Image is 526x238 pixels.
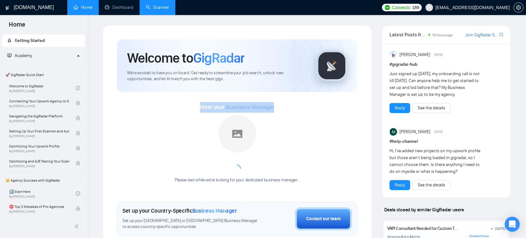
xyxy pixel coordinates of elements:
[9,104,69,108] span: By [PERSON_NAME]
[495,226,505,231] div: [DATE]
[316,50,348,81] img: gigradar-logo.png
[127,49,245,66] h1: Welcome to
[2,34,85,47] li: Getting Started
[390,128,397,136] img: Milan Stojanovic
[306,215,341,222] div: Contact our team
[389,138,503,145] h1: # help-channel
[3,174,85,187] span: 👑 Agency Success with GigRadar
[9,204,69,210] span: ⛔ Top 3 Mistakes of Pro Agencies
[382,204,467,215] span: Deals closed by similar GigRadar users
[9,113,69,119] span: Navigating the GigRadar Platform
[192,207,237,214] span: Business Manager
[105,5,133,10] a: dashboardDashboard
[295,207,352,230] button: Contact our team
[76,131,80,135] span: lock
[412,103,451,113] button: See the details
[389,70,481,98] div: Just signed up [DATE], my onboarding call is not till [DATE]. Can anyone help me to get started t...
[395,105,405,111] a: Reply
[76,191,80,196] span: check-circle
[432,33,453,37] span: 19 hours ago
[9,164,69,168] span: By [PERSON_NAME]
[400,128,430,135] span: [PERSON_NAME]
[389,147,481,175] div: Hi, I've added new projects on my upwork profile but those aren't being loaded in gigradar, so I ...
[15,38,45,43] span: Getting Started
[76,101,80,105] span: lock
[200,104,274,111] span: Meet your
[385,5,390,10] img: upwork-logo.png
[122,207,237,214] h1: Set up your Country-Specific
[418,182,445,189] a: See the details
[9,210,69,214] span: By [PERSON_NAME]
[7,38,12,43] span: rocket
[505,217,520,232] div: Open Intercom Messenger
[465,32,498,39] a: Join GigRadar Slack Community
[389,61,503,68] h1: # gigradar-hub
[395,182,405,189] a: Reply
[427,5,431,10] span: user
[233,165,241,172] span: loading
[226,104,274,110] span: Business Manager
[4,20,30,33] span: Home
[418,105,445,111] a: See the details
[389,31,426,39] span: Latest Posts from the GigRadar Community
[392,4,411,11] span: Connects:
[9,81,76,95] a: Welcome to GigRadarBy[PERSON_NAME]
[499,32,503,37] span: export
[76,206,80,211] span: lock
[76,116,80,120] span: lock
[400,51,430,58] span: [PERSON_NAME]
[412,4,419,11] span: 189
[219,115,256,153] img: placeholder.png
[389,180,410,190] button: Reply
[9,119,69,123] span: By [PERSON_NAME]
[75,223,81,230] span: double-left
[389,103,410,113] button: Reply
[434,52,443,58] span: [DATE]
[76,161,80,165] span: lock
[9,187,76,200] a: 1️⃣ Start HereBy[PERSON_NAME]
[9,134,69,138] span: By [PERSON_NAME]
[193,49,245,66] span: GigRadar
[9,158,69,164] span: Optimizing and A/B Testing Your Scanner for Better Results
[15,53,32,58] span: Academy
[5,3,10,13] img: logo
[390,51,397,59] img: Anisuzzaman Khan
[513,3,523,13] button: setting
[7,53,32,58] span: Academy
[499,32,503,38] a: export
[7,53,12,58] span: fund-projection-screen
[387,226,506,231] a: VAPI Consultant Needed for Custom Tools and Prompt Engineering
[74,5,92,10] a: homeHome
[9,98,69,104] span: Connecting Your Upwork Agency to GigRadar
[127,70,306,82] span: We're excited to have you on board. Get ready to streamline your job search, unlock new opportuni...
[76,146,80,150] span: lock
[122,218,260,230] span: Set up your [GEOGRAPHIC_DATA] or [GEOGRAPHIC_DATA] Business Manager to access country-specific op...
[469,234,505,238] div: Contract Value
[146,5,169,10] a: searchScanner
[513,5,523,10] a: setting
[412,180,451,190] button: See the details
[9,143,69,149] span: Optimizing Your Upwork Profile
[76,86,80,90] span: check-circle
[3,69,85,81] span: 🚀 GigRadar Quick Start
[9,128,69,134] span: Setting Up Your First Scanner and Auto-Bidder
[434,129,443,135] span: [DATE]
[171,177,303,183] div: Please wait while we're looking for your dedicated business manager...
[9,149,69,153] span: By [PERSON_NAME]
